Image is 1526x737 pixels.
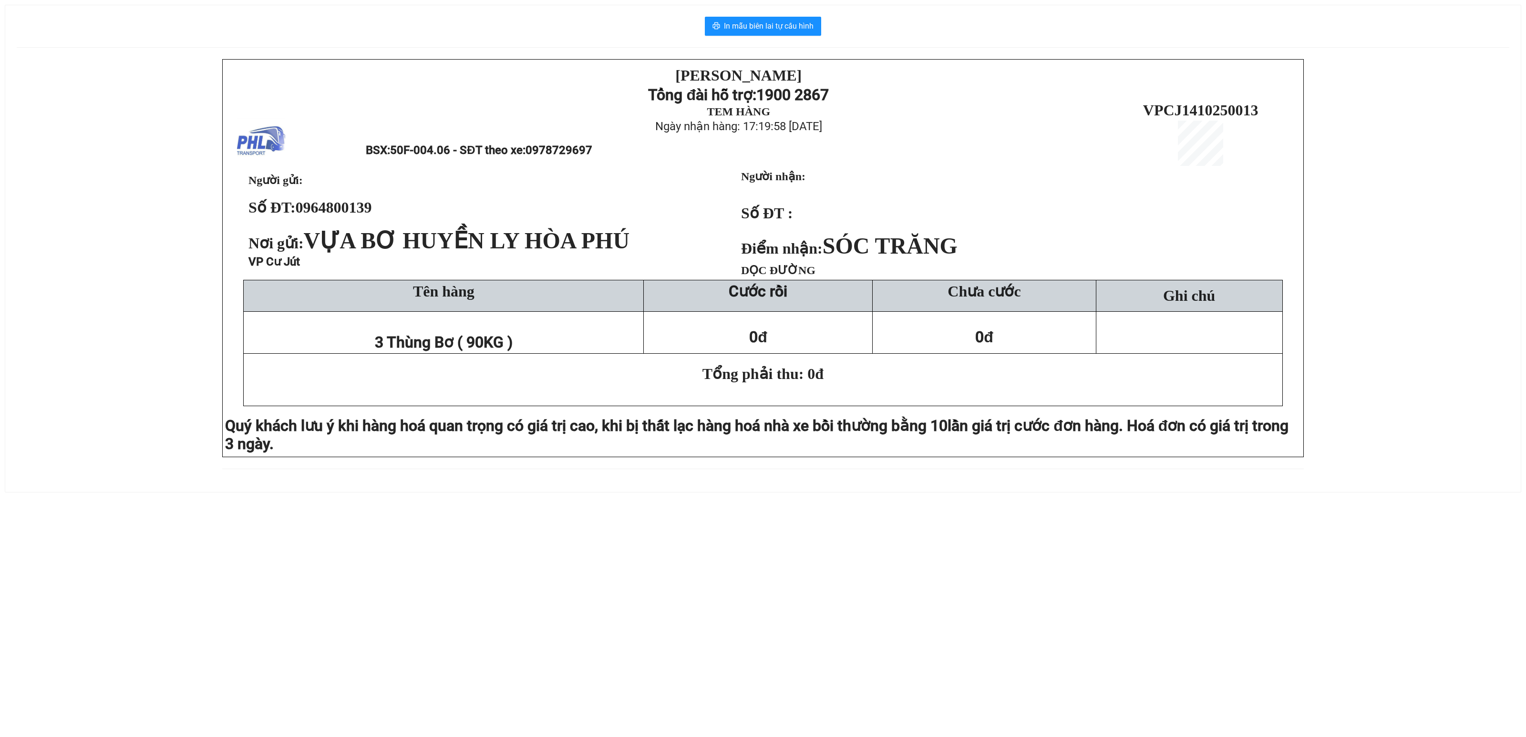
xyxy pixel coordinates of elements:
[390,143,592,157] span: 50F-004.06 - SĐT theo xe:
[975,328,993,346] span: 0đ
[741,170,805,183] strong: Người nhận:
[705,17,821,36] button: printerIn mẫu biên lai tự cấu hình
[756,86,829,104] strong: 1900 2867
[248,199,372,216] strong: Số ĐT:
[655,120,822,133] span: Ngày nhận hàng: 17:19:58 [DATE]
[296,199,372,216] span: 0964800139
[702,365,824,382] span: Tổng phải thu: 0đ
[225,417,1289,453] span: lần giá trị cước đơn hàng. Hoá đơn có giá trị trong 3 ngày.
[741,264,815,276] span: DỌC ĐƯỜNG
[248,255,300,268] span: VP Cư Jút
[304,228,630,253] span: VỰA BƠ HUYỀN LY HÒA PHÚ
[823,233,958,258] span: SÓC TRĂNG
[225,417,948,435] span: Quý khách lưu ý khi hàng hoá quan trọng có giá trị cao, khi bị thất lạc hàng hoá nhà xe bồi thườn...
[375,333,513,351] span: 3 Thùng Bơ ( 90KG )
[712,22,720,31] span: printer
[724,20,814,32] span: In mẫu biên lai tự cấu hình
[707,105,770,118] strong: TEM HÀNG
[237,118,285,166] img: logo
[729,282,787,300] strong: Cước rồi
[675,67,802,84] strong: [PERSON_NAME]
[948,283,1021,300] span: Chưa cước
[526,143,592,157] span: 0978729697
[1143,102,1258,119] span: VPCJ1410250013
[248,174,303,186] span: Người gửi:
[749,328,767,346] span: 0đ
[741,240,958,257] strong: Điểm nhận:
[1163,287,1215,304] span: Ghi chú
[366,143,592,157] span: BSX:
[413,283,474,300] span: Tên hàng
[248,235,633,252] span: Nơi gửi:
[741,205,793,222] strong: Số ĐT :
[648,86,756,104] strong: Tổng đài hỗ trợ:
